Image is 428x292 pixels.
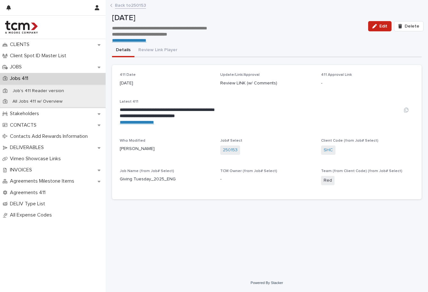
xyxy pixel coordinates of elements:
[7,145,49,151] p: DELIVERABLES
[220,139,242,143] span: Job# Select
[120,169,174,173] span: Job Name (from Job# Select)
[7,122,42,128] p: CONTACTS
[7,42,35,48] p: CLIENTS
[134,44,181,57] button: Review Link Player
[394,21,424,31] button: Delete
[112,13,363,23] p: [DATE]
[7,201,50,207] p: DELIV Type List
[7,111,44,117] p: Stakeholders
[368,21,392,31] button: Edit
[120,146,213,152] p: [PERSON_NAME]
[321,169,402,173] span: Team (from Client Code) (from Job# Select)
[7,167,37,173] p: INVOICES
[7,88,69,94] p: Job's 411 Reader version
[7,212,57,218] p: All Expense Codes
[7,156,66,162] p: Vimeo Showcase Links
[7,190,51,196] p: Agreements 411
[405,24,419,28] span: Delete
[112,44,134,57] button: Details
[7,178,79,184] p: Agreements Milestone Items
[120,73,136,77] span: 411 Date
[7,133,93,139] p: Contacts Add Rewards Information
[7,64,27,70] p: JOBS
[251,281,283,285] a: Powered By Stacker
[220,80,313,87] p: Review LINK (w/ Comments)
[379,24,387,28] span: Edit
[321,176,335,185] span: Red
[120,176,213,183] p: Giving Tuesday_2025_ENG
[7,99,68,104] p: All Jobs 411 w/ Overview
[321,73,352,77] span: 411 Approval Link
[321,139,378,143] span: Client Code (from Job# Select)
[115,1,146,9] a: Back to250153
[7,53,71,59] p: Client Spot ID Master List
[321,80,414,87] p: -
[120,80,213,87] p: [DATE]
[5,21,38,34] img: 4hMmSqQkux38exxPVZHQ
[220,169,277,173] span: TCM Owner (from Job# Select)
[324,147,333,154] a: SHC
[223,147,238,154] a: 250153
[120,139,145,143] span: Who Modified
[120,100,138,104] span: Latest 411
[220,73,260,77] span: Update/Link/Approval
[7,75,33,82] p: Jobs 411
[220,176,313,183] p: -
